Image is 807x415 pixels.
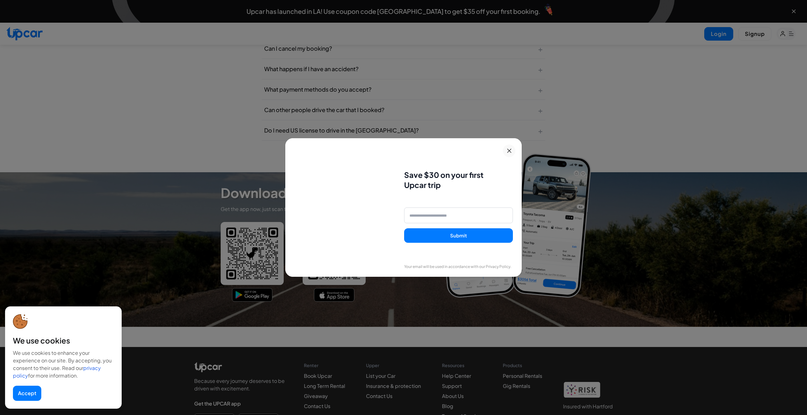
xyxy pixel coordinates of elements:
[13,335,114,345] div: We use cookies
[404,170,513,190] h3: Save $30 on your first Upcar trip
[13,386,41,401] button: Accept
[13,349,114,379] div: We use cookies to enhance your experience on our site. By accepting, you consent to their use. Re...
[13,314,28,329] img: cookie-icon.svg
[404,228,513,243] button: Submit
[404,264,513,269] p: Your email will be used in accordance with our Privacy Policy.
[285,138,395,277] img: Family enjoying car ride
